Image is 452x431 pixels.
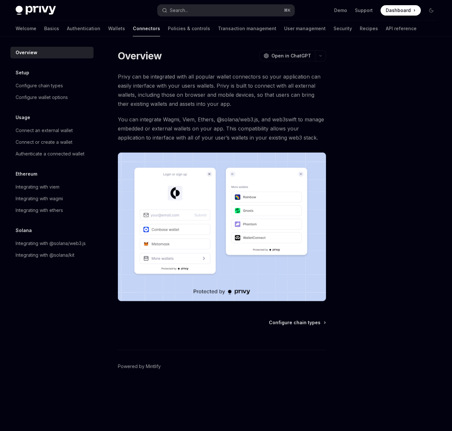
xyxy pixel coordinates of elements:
[44,21,59,36] a: Basics
[10,47,94,58] a: Overview
[426,5,436,16] button: Toggle dark mode
[10,204,94,216] a: Integrating with ethers
[16,21,36,36] a: Welcome
[108,21,125,36] a: Wallets
[271,53,311,59] span: Open in ChatGPT
[118,363,161,370] a: Powered by Mintlify
[386,21,417,36] a: API reference
[259,50,315,61] button: Open in ChatGPT
[10,249,94,261] a: Integrating with @solana/kit
[333,21,352,36] a: Security
[16,6,56,15] img: dark logo
[10,238,94,249] a: Integrating with @solana/web3.js
[16,195,63,203] div: Integrating with wagmi
[16,82,63,90] div: Configure chain types
[157,5,294,16] button: Search...⌘K
[355,7,373,14] a: Support
[269,319,325,326] a: Configure chain types
[360,21,378,36] a: Recipes
[118,72,326,108] span: Privy can be integrated with all popular wallet connectors so your application can easily interfa...
[10,193,94,204] a: Integrating with wagmi
[386,7,411,14] span: Dashboard
[10,80,94,92] a: Configure chain types
[218,21,276,36] a: Transaction management
[168,21,210,36] a: Policies & controls
[16,114,30,121] h5: Usage
[16,127,73,134] div: Connect an external wallet
[10,181,94,193] a: Integrating with viem
[133,21,160,36] a: Connectors
[10,148,94,160] a: Authenticate a connected wallet
[118,153,326,301] img: Connectors3
[16,49,37,56] div: Overview
[10,136,94,148] a: Connect or create a wallet
[16,227,32,234] h5: Solana
[10,92,94,103] a: Configure wallet options
[67,21,100,36] a: Authentication
[16,240,86,247] div: Integrating with @solana/web3.js
[16,206,63,214] div: Integrating with ethers
[16,170,37,178] h5: Ethereum
[10,125,94,136] a: Connect an external wallet
[16,251,74,259] div: Integrating with @solana/kit
[16,93,68,101] div: Configure wallet options
[284,21,326,36] a: User management
[269,319,320,326] span: Configure chain types
[284,8,291,13] span: ⌘ K
[170,6,188,14] div: Search...
[16,69,29,77] h5: Setup
[381,5,421,16] a: Dashboard
[118,115,326,142] span: You can integrate Wagmi, Viem, Ethers, @solana/web3.js, and web3swift to manage embedded or exter...
[118,50,162,62] h1: Overview
[16,138,72,146] div: Connect or create a wallet
[16,150,84,158] div: Authenticate a connected wallet
[334,7,347,14] a: Demo
[16,183,59,191] div: Integrating with viem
